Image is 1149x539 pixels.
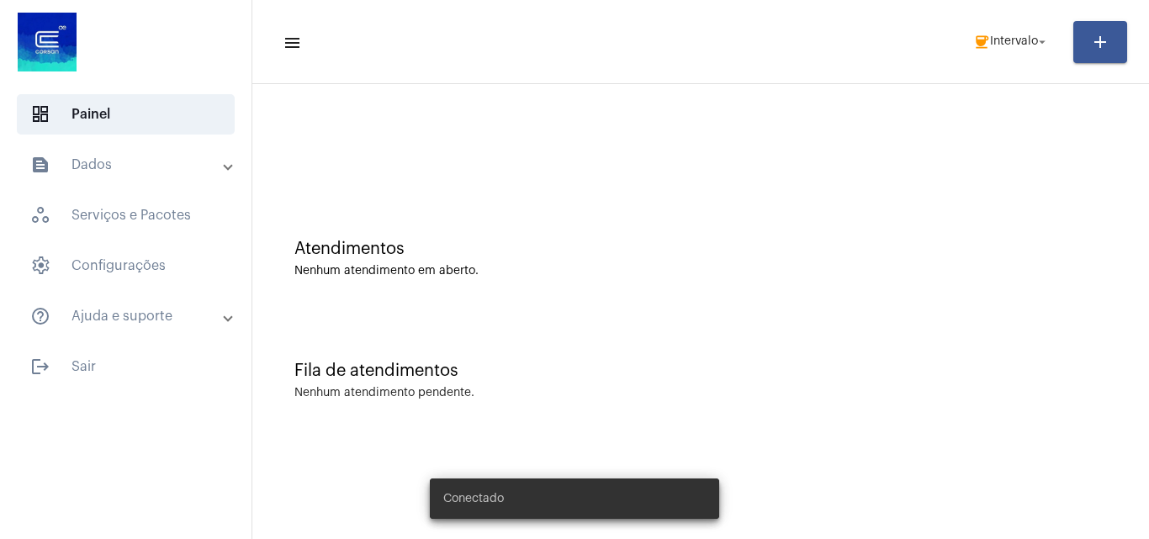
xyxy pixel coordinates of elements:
span: sidenav icon [30,205,50,225]
img: d4669ae0-8c07-2337-4f67-34b0df7f5ae4.jpeg [13,8,81,76]
span: Serviços e Pacotes [17,195,235,235]
mat-expansion-panel-header: sidenav iconDados [10,145,252,185]
button: Intervalo [963,25,1060,59]
span: sidenav icon [30,256,50,276]
div: Fila de atendimentos [294,362,1107,380]
span: Sair [17,346,235,387]
mat-icon: sidenav icon [30,357,50,377]
mat-panel-title: Dados [30,155,225,175]
div: Nenhum atendimento pendente. [294,387,474,399]
mat-icon: add [1090,32,1110,52]
div: Nenhum atendimento em aberto. [294,265,1107,277]
mat-expansion-panel-header: sidenav iconAjuda e suporte [10,296,252,336]
span: Painel [17,94,235,135]
mat-icon: sidenav icon [30,155,50,175]
mat-icon: coffee [973,34,990,50]
div: Atendimentos [294,240,1107,258]
mat-icon: sidenav icon [283,33,299,53]
span: Configurações [17,246,235,286]
mat-icon: arrow_drop_down [1035,34,1050,50]
span: sidenav icon [30,104,50,124]
span: Intervalo [990,36,1038,48]
mat-panel-title: Ajuda e suporte [30,306,225,326]
mat-icon: sidenav icon [30,306,50,326]
span: Conectado [443,490,504,507]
